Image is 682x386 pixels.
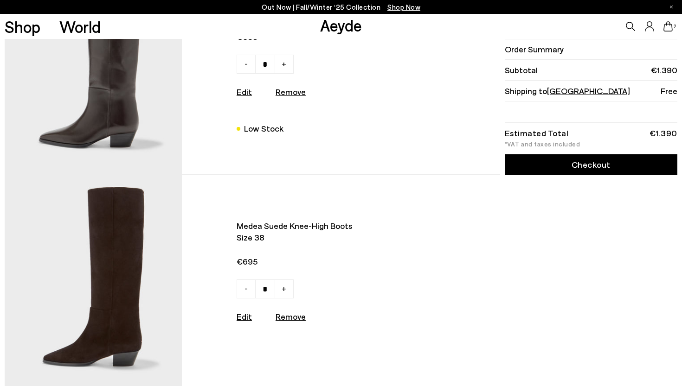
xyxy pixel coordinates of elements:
[262,1,420,13] p: Out Now | Fall/Winter ‘25 Collection
[237,232,430,243] span: Size 38
[237,256,430,267] span: €695
[237,311,252,322] a: Edit
[282,58,286,69] span: +
[237,55,256,74] a: -
[651,64,677,76] span: €1.390
[505,141,677,147] div: *VAT and taxes included
[237,87,252,97] a: Edit
[237,279,256,298] a: -
[673,24,677,29] span: 2
[320,15,362,35] a: Aeyde
[650,130,677,136] div: €1.390
[244,58,248,69] span: -
[237,220,430,232] span: Medea suede knee-high boots
[5,19,40,35] a: Shop
[505,85,630,97] span: Shipping to
[661,85,677,97] span: Free
[276,87,306,97] u: Remove
[505,154,677,175] a: Checkout
[547,86,630,96] span: [GEOGRAPHIC_DATA]
[275,55,294,74] a: +
[663,21,673,32] a: 2
[59,19,101,35] a: World
[276,311,306,322] u: Remove
[244,122,283,135] div: Low Stock
[505,130,569,136] div: Estimated Total
[387,3,420,11] span: Navigate to /collections/new-in
[282,283,286,294] span: +
[505,60,677,81] li: Subtotal
[505,39,677,60] li: Order Summary
[244,283,248,294] span: -
[275,279,294,298] a: +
